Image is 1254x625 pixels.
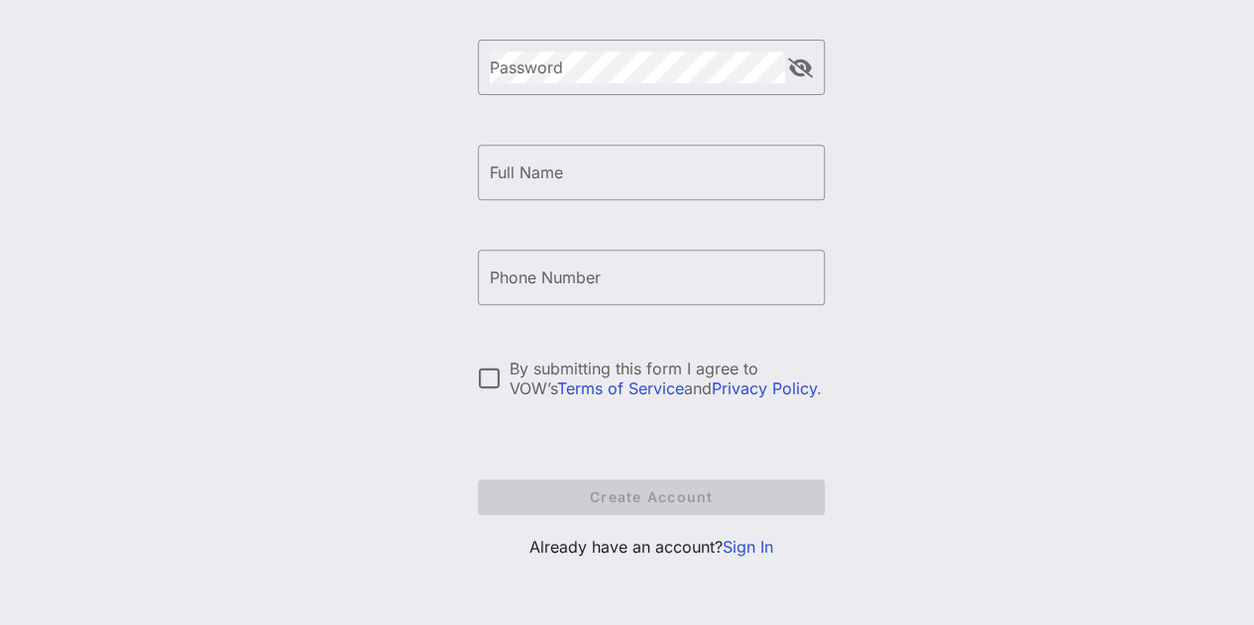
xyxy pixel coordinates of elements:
a: Sign In [723,537,773,557]
a: Privacy Policy [712,378,817,398]
a: Terms of Service [557,378,684,398]
button: append icon [788,58,813,78]
div: By submitting this form I agree to VOW’s and . [510,359,825,398]
p: Already have an account? [478,535,825,559]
